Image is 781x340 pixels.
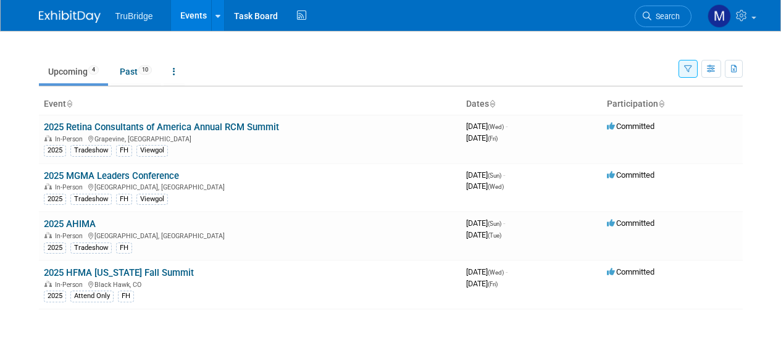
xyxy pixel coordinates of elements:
div: [GEOGRAPHIC_DATA], [GEOGRAPHIC_DATA] [44,230,456,240]
div: 2025 [44,145,66,156]
div: Tradeshow [70,194,112,205]
img: In-Person Event [44,183,52,189]
th: Event [39,94,461,115]
span: Committed [607,122,654,131]
div: 2025 [44,194,66,205]
a: Sort by Event Name [66,99,72,109]
span: (Fri) [488,135,498,142]
span: [DATE] [466,279,498,288]
div: 2025 [44,243,66,254]
div: Viewgol [136,145,168,156]
span: In-Person [55,183,86,191]
a: 2025 MGMA Leaders Conference [44,170,179,181]
a: Past10 [111,60,161,83]
img: ExhibitDay [39,10,101,23]
span: Search [651,12,680,21]
span: 4 [88,65,99,75]
span: - [506,122,507,131]
img: In-Person Event [44,232,52,238]
span: (Tue) [488,232,501,239]
span: [DATE] [466,218,505,228]
div: FH [118,291,134,302]
a: Sort by Start Date [489,99,495,109]
div: Tradeshow [70,243,112,254]
span: (Fri) [488,281,498,288]
div: Tradeshow [70,145,112,156]
a: Sort by Participation Type [658,99,664,109]
span: - [503,170,505,180]
span: [DATE] [466,122,507,131]
span: [DATE] [466,181,504,191]
div: 2025 [44,291,66,302]
span: (Sun) [488,220,501,227]
span: - [506,267,507,276]
img: In-Person Event [44,135,52,141]
span: [DATE] [466,170,505,180]
span: In-Person [55,281,86,289]
div: FH [116,243,132,254]
div: Black Hawk, CO [44,279,456,289]
a: Upcoming4 [39,60,108,83]
img: Michael Veenendaal [708,4,731,28]
div: [GEOGRAPHIC_DATA], [GEOGRAPHIC_DATA] [44,181,456,191]
span: [DATE] [466,133,498,143]
div: Viewgol [136,194,168,205]
span: (Wed) [488,123,504,130]
span: (Sun) [488,172,501,179]
a: 2025 HFMA [US_STATE] Fall Summit [44,267,194,278]
div: FH [116,194,132,205]
span: TruBridge [115,11,153,21]
div: FH [116,145,132,156]
span: Committed [607,267,654,276]
span: [DATE] [466,230,501,239]
a: 2025 AHIMA [44,218,96,230]
span: (Wed) [488,183,504,190]
span: (Wed) [488,269,504,276]
span: In-Person [55,135,86,143]
span: - [503,218,505,228]
a: Search [635,6,691,27]
span: In-Person [55,232,86,240]
th: Dates [461,94,602,115]
div: Attend Only [70,291,114,302]
img: In-Person Event [44,281,52,287]
span: Committed [607,170,654,180]
th: Participation [602,94,743,115]
span: [DATE] [466,267,507,276]
span: Committed [607,218,654,228]
span: 10 [138,65,152,75]
div: Grapevine, [GEOGRAPHIC_DATA] [44,133,456,143]
a: 2025 Retina Consultants of America Annual RCM Summit [44,122,279,133]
